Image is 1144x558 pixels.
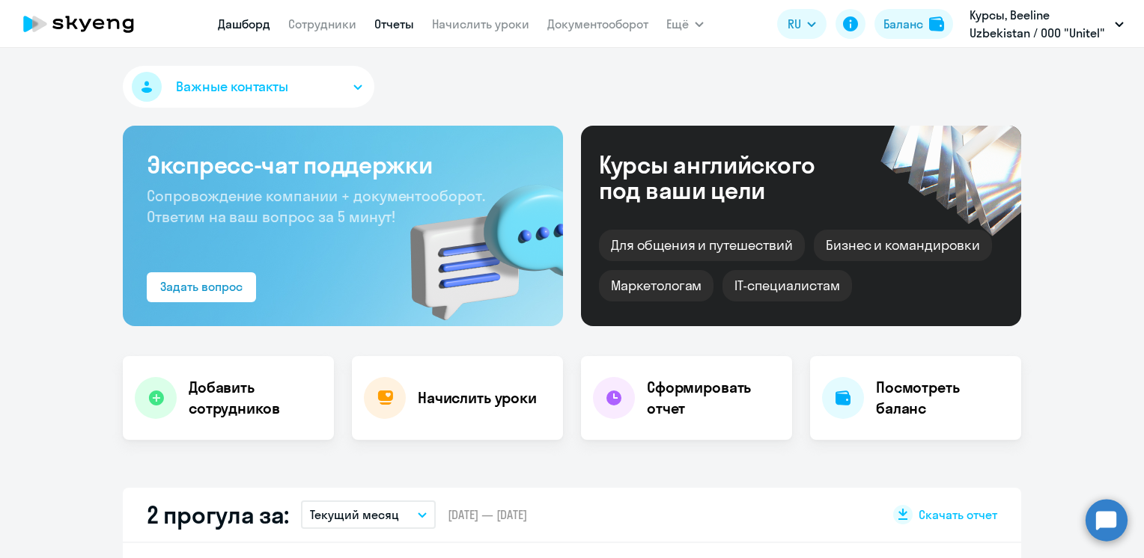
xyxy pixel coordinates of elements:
[448,506,527,523] span: [DATE] — [DATE]
[777,9,827,39] button: RU
[599,270,714,301] div: Маркетологам
[176,77,288,96] span: Важные контакты
[876,377,1009,419] h4: Посмотреть баланс
[919,506,997,523] span: Скачать отчет
[883,15,923,33] div: Баланс
[147,500,289,530] h2: 2 прогула за:
[962,6,1131,42] button: Курсы, Beeline Uzbekistan / ООО "Unitel"
[874,9,953,39] button: Балансbalance
[418,387,537,408] h4: Начислить уроки
[310,506,399,524] p: Текущий месяц
[788,15,801,33] span: RU
[432,16,529,31] a: Начислить уроки
[288,16,356,31] a: Сотрудники
[218,16,270,31] a: Дашборд
[814,230,992,261] div: Бизнес и командировки
[147,272,256,302] button: Задать вопрос
[666,9,704,39] button: Ещё
[147,150,539,180] h3: Экспресс-чат поддержки
[160,278,243,295] div: Задать вопрос
[301,500,436,529] button: Текущий месяц
[547,16,648,31] a: Документооборот
[599,152,855,203] div: Курсы английского под ваши цели
[389,158,563,326] img: bg-img
[189,377,322,419] h4: Добавить сотрудников
[970,6,1109,42] p: Курсы, Beeline Uzbekistan / ООО "Unitel"
[929,16,944,31] img: balance
[647,377,780,419] h4: Сформировать отчет
[374,16,414,31] a: Отчеты
[722,270,851,301] div: IT-специалистам
[123,66,374,108] button: Важные контакты
[147,186,485,226] span: Сопровождение компании + документооборот. Ответим на ваш вопрос за 5 минут!
[599,230,805,261] div: Для общения и путешествий
[666,15,689,33] span: Ещё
